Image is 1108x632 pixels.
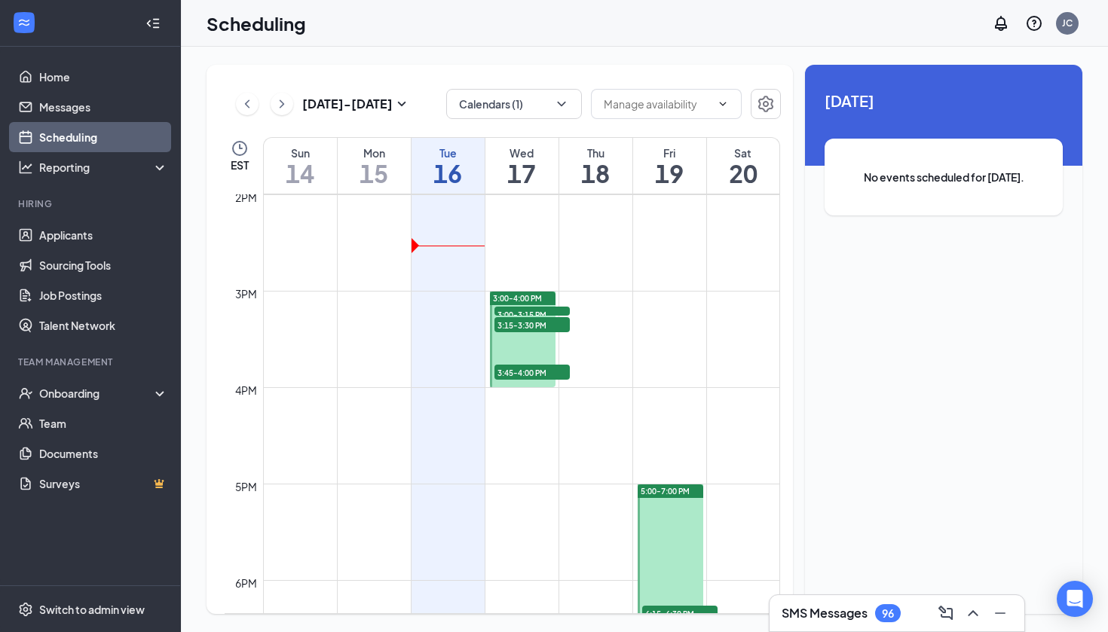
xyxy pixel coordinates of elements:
[39,602,145,617] div: Switch to admin view
[988,601,1012,625] button: Minimize
[604,96,711,112] input: Manage availability
[633,138,706,194] a: September 19, 2025
[937,604,955,622] svg: ComposeMessage
[412,138,485,194] a: September 16, 2025
[232,575,260,591] div: 6pm
[39,280,168,310] a: Job Postings
[18,160,33,175] svg: Analysis
[236,93,259,115] button: ChevronLeft
[338,138,411,194] a: September 15, 2025
[1062,17,1073,29] div: JC
[707,160,780,186] h1: 20
[485,138,559,194] a: September 17, 2025
[240,95,255,113] svg: ChevronLeft
[559,160,632,186] h1: 18
[39,469,168,499] a: SurveysCrown
[412,145,485,160] div: Tue
[494,307,570,322] span: 3:00-3:15 PM
[39,438,168,469] a: Documents
[17,15,32,30] svg: WorkstreamLogo
[707,138,780,194] a: September 20, 2025
[18,197,165,210] div: Hiring
[494,317,570,332] span: 3:15-3:30 PM
[485,160,559,186] h1: 17
[991,604,1009,622] svg: Minimize
[992,14,1010,32] svg: Notifications
[642,606,718,621] span: 6:15-6:30 PM
[232,189,260,206] div: 2pm
[39,62,168,92] a: Home
[1057,581,1093,617] div: Open Intercom Messenger
[964,604,982,622] svg: ChevronUp
[207,11,306,36] h1: Scheduling
[232,382,260,398] div: 4pm
[751,89,781,119] button: Settings
[232,478,260,495] div: 5pm
[271,93,293,115] button: ChevronRight
[855,169,1033,185] span: No events scheduled for [DATE].
[554,96,569,111] svg: ChevronDown
[232,285,260,302] div: 3pm
[302,96,393,112] h3: [DATE] - [DATE]
[934,601,958,625] button: ComposeMessage
[757,95,775,113] svg: Settings
[18,356,165,368] div: Team Management
[412,160,485,186] h1: 16
[264,145,337,160] div: Sun
[39,92,168,122] a: Messages
[274,95,289,113] svg: ChevronRight
[39,386,155,401] div: Onboarding
[559,145,632,160] div: Thu
[231,139,249,157] svg: Clock
[782,605,868,621] h3: SMS Messages
[961,601,985,625] button: ChevronUp
[633,160,706,186] h1: 19
[825,89,1063,112] span: [DATE]
[485,145,559,160] div: Wed
[338,160,411,186] h1: 15
[494,365,570,380] span: 3:45-4:00 PM
[18,386,33,401] svg: UserCheck
[39,250,168,280] a: Sourcing Tools
[39,220,168,250] a: Applicants
[231,157,249,173] span: EST
[338,145,411,160] div: Mon
[264,138,337,194] a: September 14, 2025
[559,138,632,194] a: September 18, 2025
[18,602,33,617] svg: Settings
[145,16,161,31] svg: Collapse
[39,310,168,340] a: Talent Network
[446,89,582,119] button: Calendars (1)ChevronDown
[39,122,168,152] a: Scheduling
[633,145,706,160] div: Fri
[493,293,542,304] span: 3:00-4:00 PM
[393,95,411,113] svg: SmallChevronDown
[717,98,729,110] svg: ChevronDown
[707,145,780,160] div: Sat
[39,160,169,175] div: Reporting
[1025,14,1043,32] svg: QuestionInfo
[264,160,337,186] h1: 14
[39,408,168,438] a: Team
[641,486,690,496] span: 5:00-7:00 PM
[882,607,894,620] div: 96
